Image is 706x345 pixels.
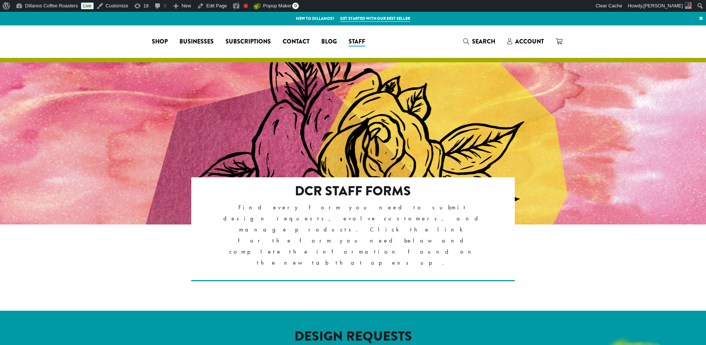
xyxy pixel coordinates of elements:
a: Get started with our best seller [340,15,410,22]
span: Account [515,37,544,46]
a: × [696,12,706,25]
span: Blog [321,37,337,46]
p: Find every form you need to submit design requests, evolve customers, and manage products. Click ... [223,202,483,268]
span: 0 [292,3,299,9]
h2: DCR Staff Forms [223,183,483,199]
span: [PERSON_NAME] [643,3,683,8]
span: Shop [152,37,168,46]
span: Staff [349,37,365,46]
span: Search [472,37,495,46]
span: Subscriptions [226,37,271,46]
span: Contact [283,37,310,46]
div: Focus keyphrase not set [244,4,248,8]
a: Staff [343,36,371,48]
a: Live [81,3,94,9]
span: Businesses [179,37,214,46]
h2: DESIGN REQUESTS [143,328,563,344]
a: Search [457,35,501,48]
a: Shop [146,36,174,48]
